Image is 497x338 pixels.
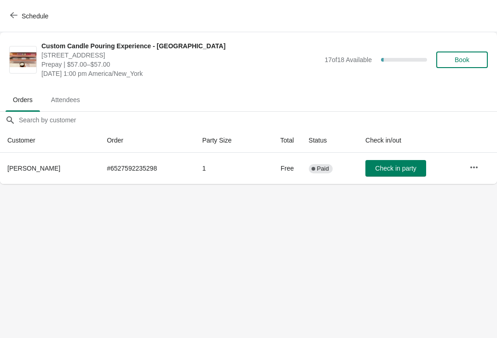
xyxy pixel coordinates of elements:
th: Order [99,128,195,153]
span: Prepay | $57.00–$57.00 [41,60,320,69]
th: Total [260,128,301,153]
th: Check in/out [358,128,462,153]
th: Party Size [195,128,260,153]
span: Orders [6,92,40,108]
td: 1 [195,153,260,184]
span: Book [455,56,469,63]
span: [STREET_ADDRESS] [41,51,320,60]
span: [PERSON_NAME] [7,165,60,172]
th: Status [301,128,358,153]
span: Paid [317,165,329,172]
td: # 6527592235298 [99,153,195,184]
span: [DATE] 1:00 pm America/New_York [41,69,320,78]
span: Schedule [22,12,48,20]
input: Search by customer [18,112,497,128]
span: Check in party [375,165,416,172]
button: Book [436,52,488,68]
button: Schedule [5,8,56,24]
span: 17 of 18 Available [324,56,372,63]
span: Attendees [44,92,87,108]
img: Custom Candle Pouring Experience - Fort Lauderdale [10,52,36,68]
td: Free [260,153,301,184]
button: Check in party [365,160,426,177]
span: Custom Candle Pouring Experience - [GEOGRAPHIC_DATA] [41,41,320,51]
